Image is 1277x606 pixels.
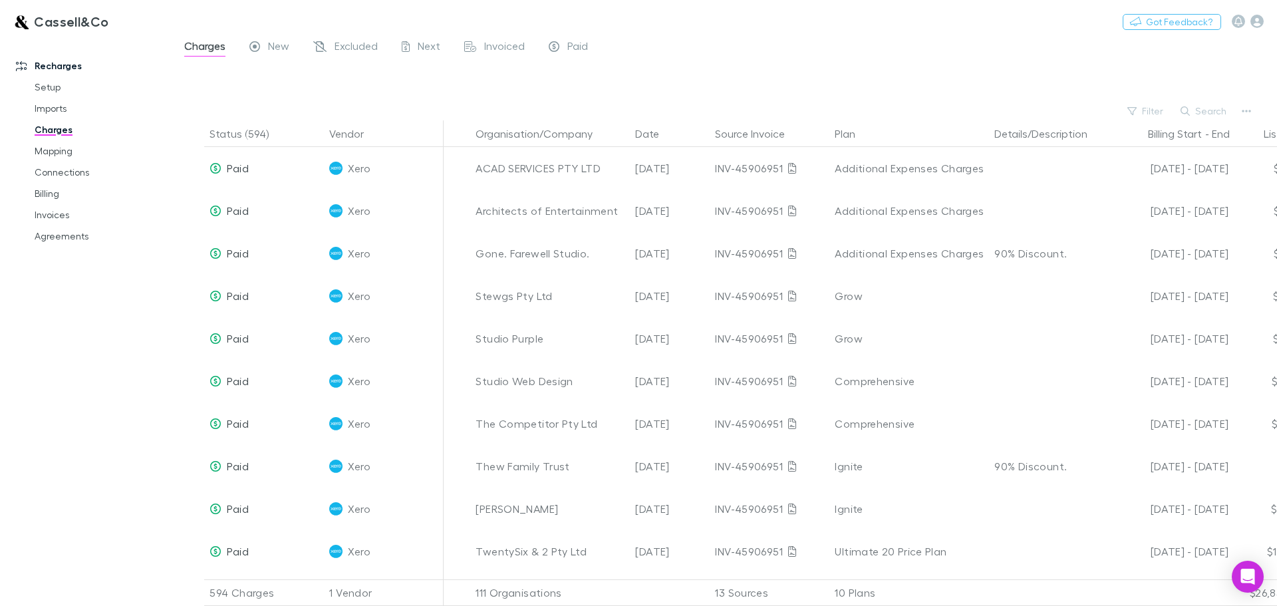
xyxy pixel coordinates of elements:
[1114,402,1228,445] div: [DATE] - [DATE]
[829,579,989,606] div: 10 Plans
[21,204,180,226] a: Invoices
[329,162,343,175] img: Xero's Logo
[715,488,824,530] div: INV-45906951
[348,147,370,190] span: Xero
[630,445,710,488] div: [DATE]
[329,204,343,218] img: Xero's Logo
[635,120,675,147] button: Date
[3,55,180,76] a: Recharges
[348,275,370,317] span: Xero
[1114,317,1228,360] div: [DATE] - [DATE]
[227,375,248,387] span: Paid
[227,162,248,174] span: Paid
[21,183,180,204] a: Billing
[21,98,180,119] a: Imports
[21,119,180,140] a: Charges
[227,502,248,515] span: Paid
[21,226,180,247] a: Agreements
[418,39,440,57] span: Next
[227,332,248,345] span: Paid
[476,445,625,488] div: Thew Family Trust
[227,289,248,302] span: Paid
[184,39,225,57] span: Charges
[835,317,984,360] div: Grow
[1114,232,1228,275] div: [DATE] - [DATE]
[994,445,1103,488] div: 90% Discount.
[324,579,444,606] div: 1 Vendor
[348,445,370,488] span: Xero
[329,289,343,303] img: Xero's Logo
[329,247,343,260] img: Xero's Logo
[715,120,801,147] button: Source Invoice
[1114,360,1228,402] div: [DATE] - [DATE]
[710,579,829,606] div: 13 Sources
[476,120,609,147] button: Organisation/Company
[348,360,370,402] span: Xero
[715,232,824,275] div: INV-45906951
[1212,120,1230,147] button: End
[476,232,625,275] div: Gone. Farewell Studio.
[329,417,343,430] img: Xero's Logo
[476,275,625,317] div: Stewgs Pty Ltd
[1114,530,1228,573] div: [DATE] - [DATE]
[268,39,289,57] span: New
[476,190,625,232] div: Architects of Entertainment
[227,247,248,259] span: Paid
[835,275,984,317] div: Grow
[835,232,984,275] div: Additional Expenses Charges
[348,317,370,360] span: Xero
[13,13,29,29] img: Cassell&Co's Logo
[476,530,625,573] div: TwentySix & 2 Pty Ltd
[476,402,625,445] div: The Competitor Pty Ltd
[348,190,370,232] span: Xero
[1148,120,1202,147] button: Billing Start
[1123,14,1221,30] button: Got Feedback?
[1114,445,1228,488] div: [DATE] - [DATE]
[1114,488,1228,530] div: [DATE] - [DATE]
[329,502,343,516] img: Xero's Logo
[715,360,824,402] div: INV-45906951
[21,162,180,183] a: Connections
[630,530,710,573] div: [DATE]
[715,530,824,573] div: INV-45906951
[630,488,710,530] div: [DATE]
[835,488,984,530] div: Ignite
[348,402,370,445] span: Xero
[994,120,1103,147] button: Details/Description
[348,232,370,275] span: Xero
[476,360,625,402] div: Studio Web Design
[1114,275,1228,317] div: [DATE] - [DATE]
[1114,120,1243,147] div: -
[835,360,984,402] div: Comprehensive
[476,317,625,360] div: Studio Purple
[835,190,984,232] div: Additional Expenses Charges
[21,140,180,162] a: Mapping
[227,460,248,472] span: Paid
[715,445,824,488] div: INV-45906951
[630,232,710,275] div: [DATE]
[630,147,710,190] div: [DATE]
[630,317,710,360] div: [DATE]
[1174,103,1234,119] button: Search
[329,460,343,473] img: Xero's Logo
[715,317,824,360] div: INV-45906951
[1114,190,1228,232] div: [DATE] - [DATE]
[348,488,370,530] span: Xero
[715,275,824,317] div: INV-45906951
[630,402,710,445] div: [DATE]
[630,275,710,317] div: [DATE]
[34,13,109,29] h3: Cassell&Co
[994,232,1103,275] div: 90% Discount.
[335,39,378,57] span: Excluded
[476,147,625,190] div: ACAD SERVICES PTY LTD
[835,120,871,147] button: Plan
[715,190,824,232] div: INV-45906951
[329,332,343,345] img: Xero's Logo
[204,579,324,606] div: 594 Charges
[21,76,180,98] a: Setup
[210,120,285,147] button: Status (594)
[835,402,984,445] div: Comprehensive
[329,120,380,147] button: Vendor
[1232,561,1264,593] div: Open Intercom Messenger
[715,147,824,190] div: INV-45906951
